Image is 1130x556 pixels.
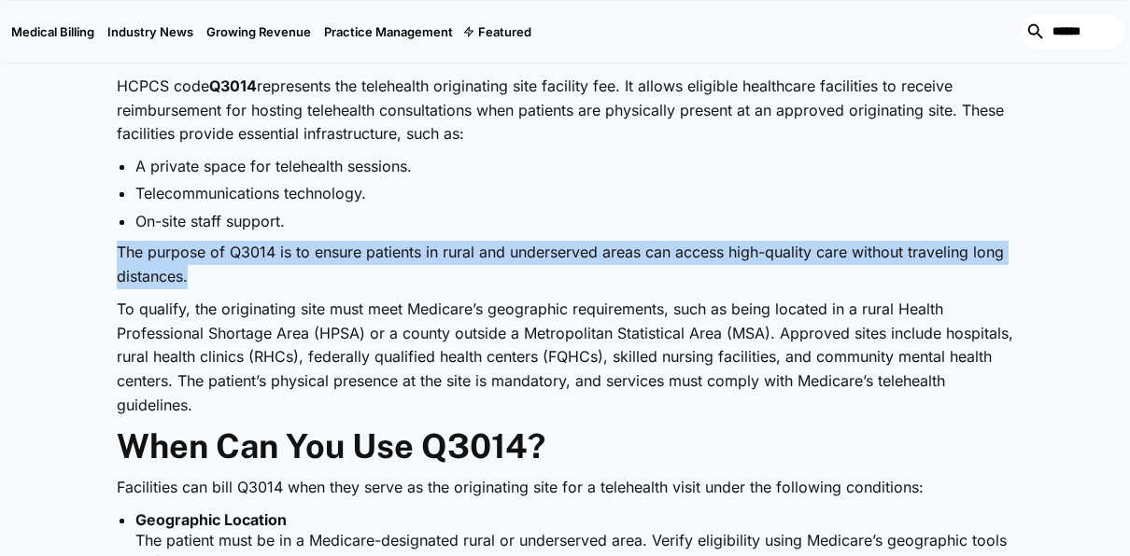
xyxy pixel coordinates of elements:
a: Growing Revenue [200,1,318,63]
strong: Geographic Location [135,510,287,529]
li: On-site staff support. [135,211,1013,231]
strong: When Can You Use Q3014? [117,426,545,466]
p: HCPCS code represents the telehealth originating site facility fee. It allows eligible healthcare... [117,75,1013,146]
li: Telecommunications technology. [135,183,1013,203]
p: Facilities can bill Q3014 when they serve as the originating site for a telehealth visit under th... [117,476,1013,500]
a: Industry News [101,1,200,63]
p: The purpose of Q3014 is to ensure patients in rural and underserved areas can access high-quality... [117,241,1013,288]
strong: What is Q3014? [117,25,367,64]
div: Featured [459,1,538,63]
div: Featured [478,24,531,39]
li: A private space for telehealth sessions. [135,156,1013,176]
strong: Q3014 [209,76,257,95]
a: Practice Management [318,1,459,63]
a: Medical Billing [5,1,101,63]
p: To qualify, the originating site must meet Medicare’s geographic requirements, such as being loca... [117,298,1013,417]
